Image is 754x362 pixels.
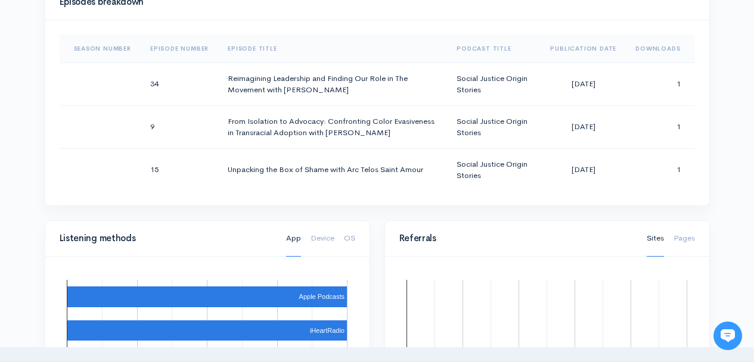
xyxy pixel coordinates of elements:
[18,79,221,136] h2: Just let us know if you need anything and we'll be happy to help! 🙂
[447,105,541,148] td: Social Justice Origin Stories
[299,293,345,300] text: Apple Podcasts
[18,158,220,182] button: New conversation
[218,148,447,191] td: Unpacking the Box of Shame with Arc Telos Saint Amour
[647,220,664,257] a: Sites
[626,148,694,191] td: 1
[218,35,447,63] th: Sort column
[541,35,626,63] th: Sort column
[447,63,541,105] td: Social Justice Origin Stories
[626,35,694,63] th: Sort column
[674,220,695,257] a: Pages
[77,165,143,174] span: New conversation
[311,220,334,257] a: Device
[344,220,355,257] a: OS
[447,35,541,63] th: Sort column
[141,148,218,191] td: 15
[626,63,694,105] td: 1
[141,63,218,105] td: 34
[626,105,694,148] td: 1
[16,204,222,219] p: Find an answer quickly
[218,105,447,148] td: From Isolation to Advocacy: Confronting Color Evasiveness in Transracial Adoption with [PERSON_NAME]
[541,105,626,148] td: [DATE]
[399,233,632,244] h4: Referrals
[60,233,272,244] h4: Listening methods
[141,35,218,63] th: Sort column
[141,105,218,148] td: 9
[35,224,213,248] input: Search articles
[286,220,301,257] a: App
[541,148,626,191] td: [DATE]
[60,35,141,63] th: Sort column
[218,63,447,105] td: Reimagining Leadership and Finding Our Role in The Movement with [PERSON_NAME]
[309,327,344,334] text: iHeartRadio
[713,322,742,350] iframe: gist-messenger-bubble-iframe
[541,63,626,105] td: [DATE]
[447,148,541,191] td: Social Justice Origin Stories
[18,58,221,77] h1: Hi 👋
